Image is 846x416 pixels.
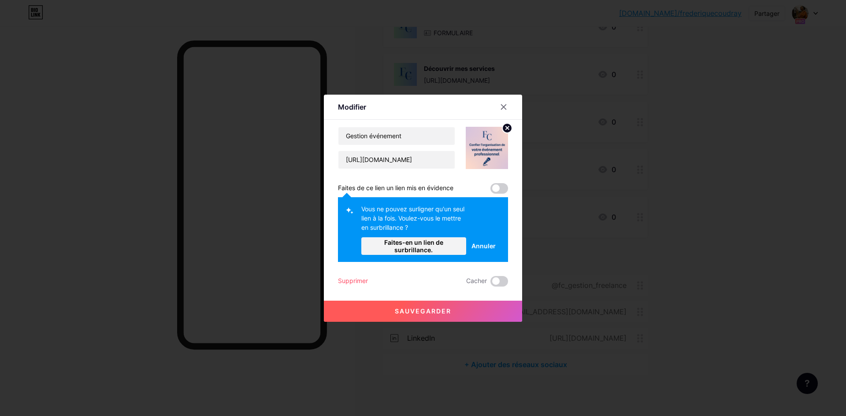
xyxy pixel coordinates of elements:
[361,205,464,231] font: Vous ne pouvez surligner qu'un seul lien à la fois. Voulez-vous le mettre en surbrillance ?
[466,237,501,255] button: Annuler
[384,239,443,254] font: Faites-en un lien de surbrillance.
[471,242,496,250] font: Annuler
[338,184,453,191] font: Faites de ce lien un lien mis en évidence
[395,307,451,315] font: Sauvegarder
[466,277,487,284] font: Cacher
[338,127,455,145] input: Titre
[338,103,366,111] font: Modifier
[338,277,368,284] font: Supprimer
[466,127,508,169] img: lien_vignette
[361,237,466,255] button: Faites-en un lien de surbrillance.
[324,301,522,322] button: Sauvegarder
[338,151,455,169] input: URL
